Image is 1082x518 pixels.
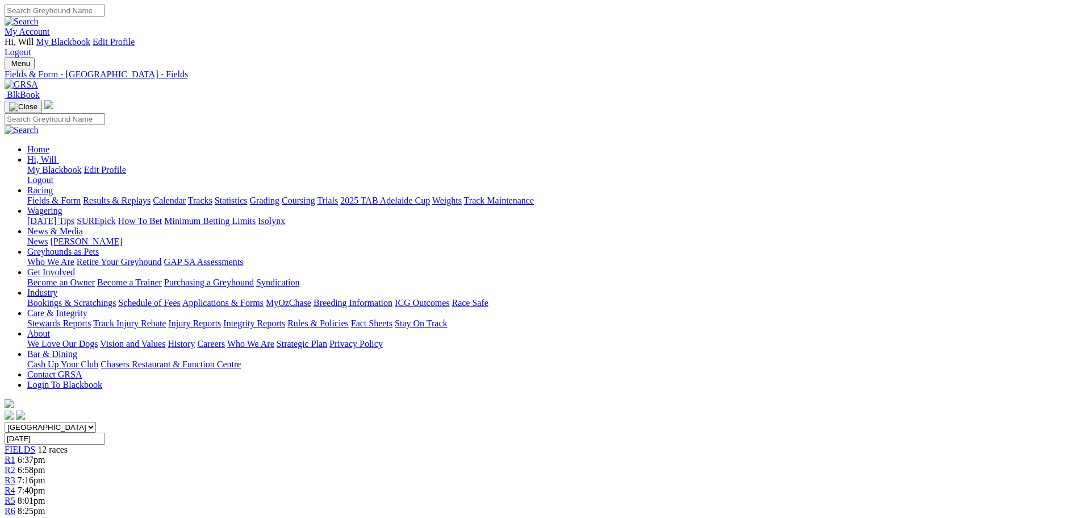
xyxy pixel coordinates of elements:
img: facebook.svg [5,411,14,420]
a: Fields & Form [27,196,81,205]
span: 8:01pm [18,496,45,505]
a: [PERSON_NAME] [50,237,122,246]
span: Hi, Will [27,155,57,164]
a: How To Bet [118,216,162,226]
span: 7:40pm [18,486,45,495]
a: Breeding Information [314,298,392,308]
span: 7:16pm [18,475,45,485]
a: Results & Replays [83,196,151,205]
div: News & Media [27,237,1077,247]
a: Racing [27,185,53,195]
a: Chasers Restaurant & Function Centre [101,359,241,369]
a: Home [27,144,49,154]
span: BlkBook [7,90,40,100]
span: 12 races [37,445,68,454]
div: Care & Integrity [27,318,1077,329]
button: Toggle navigation [5,57,35,69]
div: Industry [27,298,1077,308]
a: Strategic Plan [277,339,327,349]
span: Hi, Will [5,37,34,47]
span: Menu [11,59,30,68]
a: Edit Profile [93,37,135,47]
a: Become a Trainer [97,277,162,287]
a: Become an Owner [27,277,95,287]
a: We Love Our Dogs [27,339,98,349]
a: R6 [5,506,15,516]
a: Industry [27,288,57,297]
button: Toggle navigation [5,101,42,113]
a: About [27,329,50,338]
a: Get Involved [27,267,75,277]
a: Wagering [27,206,62,216]
a: Logout [5,47,31,57]
img: Search [5,16,39,27]
div: Racing [27,196,1077,206]
a: My Account [5,27,50,36]
a: Bookings & Scratchings [27,298,116,308]
span: 8:25pm [18,506,45,516]
a: R3 [5,475,15,485]
a: Care & Integrity [27,308,87,318]
a: Vision and Values [100,339,165,349]
a: Edit Profile [84,165,126,175]
img: logo-grsa-white.png [44,100,53,109]
a: [DATE] Tips [27,216,74,226]
input: Select date [5,433,105,445]
a: Applications & Forms [182,298,264,308]
div: About [27,339,1077,349]
a: R1 [5,455,15,465]
img: Close [9,102,37,111]
a: Track Maintenance [464,196,534,205]
a: Purchasing a Greyhound [164,277,254,287]
a: Tracks [188,196,212,205]
a: Calendar [153,196,186,205]
a: History [168,339,195,349]
a: Privacy Policy [329,339,383,349]
img: Search [5,125,39,135]
a: BlkBook [5,90,40,100]
img: GRSA [5,80,38,90]
a: Weights [432,196,462,205]
a: My Blackbook [36,37,91,47]
a: Greyhounds as Pets [27,247,99,256]
div: Hi, Will [27,165,1077,185]
a: Cash Up Your Club [27,359,98,369]
a: GAP SA Assessments [164,257,244,267]
a: Integrity Reports [223,318,285,328]
a: Minimum Betting Limits [164,216,256,226]
a: Injury Reports [168,318,221,328]
a: R2 [5,465,15,475]
a: R5 [5,496,15,505]
a: Who We Are [27,257,74,267]
a: Statistics [215,196,248,205]
span: 6:37pm [18,455,45,465]
a: Retire Your Greyhound [77,257,162,267]
a: Trials [317,196,338,205]
a: Fields & Form - [GEOGRAPHIC_DATA] - Fields [5,69,1077,80]
img: twitter.svg [16,411,25,420]
span: 6:58pm [18,465,45,475]
div: Wagering [27,216,1077,226]
a: News [27,237,48,246]
a: News & Media [27,226,83,236]
a: Fact Sheets [351,318,392,328]
a: Syndication [256,277,299,287]
input: Search [5,113,105,125]
a: Grading [250,196,279,205]
a: Isolynx [258,216,285,226]
a: Who We Are [227,339,274,349]
a: Rules & Policies [287,318,349,328]
a: 2025 TAB Adelaide Cup [340,196,430,205]
a: Logout [27,175,53,185]
div: Get Involved [27,277,1077,288]
a: R4 [5,486,15,495]
a: FIELDS [5,445,35,454]
a: Hi, Will [27,155,59,164]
